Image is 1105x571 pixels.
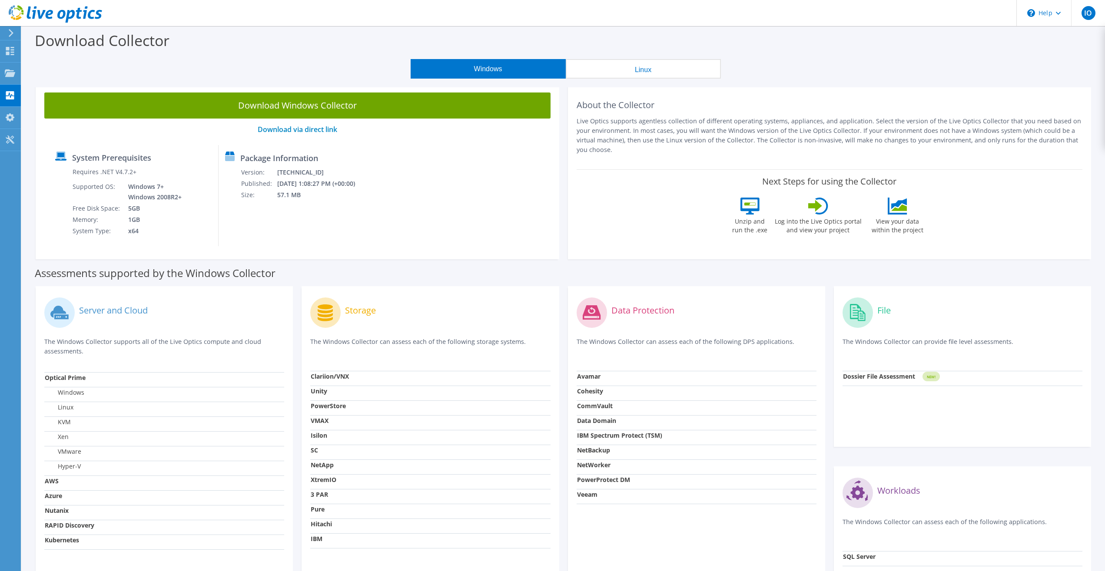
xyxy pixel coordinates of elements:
[310,337,550,355] p: The Windows Collector can assess each of the following storage systems.
[411,59,566,79] button: Windows
[311,416,329,425] strong: VMAX
[72,181,122,203] td: Supported OS:
[577,100,1083,110] h2: About the Collector
[577,116,1083,155] p: Live Optics supports agentless collection of different operating systems, appliances, and applica...
[73,168,136,176] label: Requires .NET V4.7.2+
[311,461,334,469] strong: NetApp
[122,181,183,203] td: Windows 7+ Windows 2008R2+
[577,490,597,498] strong: Veeam
[72,214,122,225] td: Memory:
[44,92,551,119] a: Download Windows Collector
[926,374,935,379] tspan: NEW!
[577,337,816,355] p: The Windows Collector can assess each of the following DPS applications.
[843,372,915,380] strong: Dossier File Assessment
[258,125,337,134] a: Download via direct link
[311,431,327,439] strong: Isilon
[311,520,332,528] strong: Hitachi
[843,337,1082,355] p: The Windows Collector can provide file level assessments.
[762,176,896,187] label: Next Steps for using the Collector
[311,535,322,543] strong: IBM
[122,225,183,237] td: x64
[45,388,84,397] label: Windows
[774,215,862,234] label: Log into the Live Optics portal and view your project
[345,306,376,315] label: Storage
[44,337,284,356] p: The Windows Collector supports all of the Live Optics compute and cloud assessments.
[241,189,277,201] td: Size:
[72,153,151,162] label: System Prerequisites
[877,306,891,315] label: File
[45,373,86,382] strong: Optical Prime
[577,475,630,484] strong: PowerProtect DM
[1082,6,1095,20] span: IO
[866,215,929,234] label: View your data within the project
[45,403,73,412] label: Linux
[277,189,367,201] td: 57.1 MB
[72,203,122,214] td: Free Disk Space:
[35,269,275,277] label: Assessments supported by the Windows Collector
[45,477,59,485] strong: AWS
[277,167,367,178] td: [TECHNICAL_ID]
[311,387,327,395] strong: Unity
[79,306,148,315] label: Server and Cloud
[577,402,613,410] strong: CommVault
[45,506,69,515] strong: Nutanix
[311,446,318,454] strong: SC
[311,475,336,484] strong: XtremIO
[122,203,183,214] td: 5GB
[311,505,325,513] strong: Pure
[577,387,603,395] strong: Cohesity
[577,431,662,439] strong: IBM Spectrum Protect (TSM)
[45,447,81,456] label: VMware
[277,178,367,189] td: [DATE] 1:08:27 PM (+00:00)
[311,490,328,498] strong: 3 PAR
[240,154,318,162] label: Package Information
[577,372,601,380] strong: Avamar
[843,552,876,561] strong: SQL Server
[577,461,611,469] strong: NetWorker
[611,306,674,315] label: Data Protection
[877,486,920,495] label: Workloads
[122,214,183,225] td: 1GB
[311,372,349,380] strong: Clariion/VNX
[566,59,721,79] button: Linux
[45,418,71,426] label: KVM
[311,402,346,410] strong: PowerStore
[35,30,169,50] label: Download Collector
[577,416,616,425] strong: Data Domain
[45,432,69,441] label: Xen
[241,178,277,189] td: Published:
[241,167,277,178] td: Version:
[45,492,62,500] strong: Azure
[45,521,94,529] strong: RAPID Discovery
[72,225,122,237] td: System Type:
[45,462,81,471] label: Hyper-V
[45,536,79,544] strong: Kubernetes
[1027,9,1035,17] svg: \n
[843,517,1082,535] p: The Windows Collector can assess each of the following applications.
[730,215,770,234] label: Unzip and run the .exe
[577,446,610,454] strong: NetBackup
